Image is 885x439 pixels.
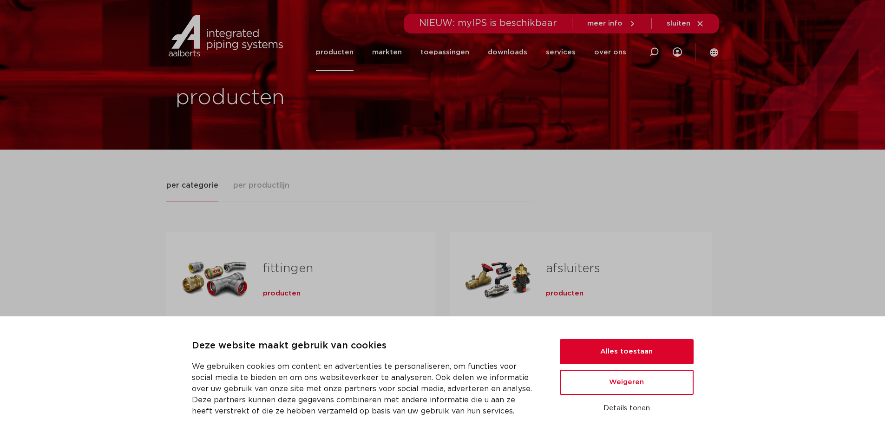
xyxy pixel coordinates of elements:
a: sluiten [667,20,704,28]
a: producten [263,289,301,298]
a: services [546,33,576,71]
a: fittingen [263,262,313,275]
a: meer info [587,20,636,28]
a: afsluiters [546,262,600,275]
button: Alles toestaan [560,339,694,364]
a: over ons [594,33,626,71]
span: per categorie [166,180,218,191]
a: producten [546,289,583,298]
span: NIEUW: myIPS is beschikbaar [419,19,557,28]
p: We gebruiken cookies om content en advertenties te personaliseren, om functies voor social media ... [192,361,538,417]
h1: producten [176,83,438,113]
a: downloads [488,33,527,71]
a: toepassingen [420,33,469,71]
span: meer info [587,20,623,27]
p: Deze website maakt gebruik van cookies [192,339,538,354]
div: my IPS [673,33,682,71]
span: per productlijn [233,180,289,191]
span: sluiten [667,20,690,27]
a: producten [316,33,354,71]
nav: Menu [316,33,626,71]
a: markten [372,33,402,71]
button: Weigeren [560,370,694,395]
button: Details tonen [560,400,694,416]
